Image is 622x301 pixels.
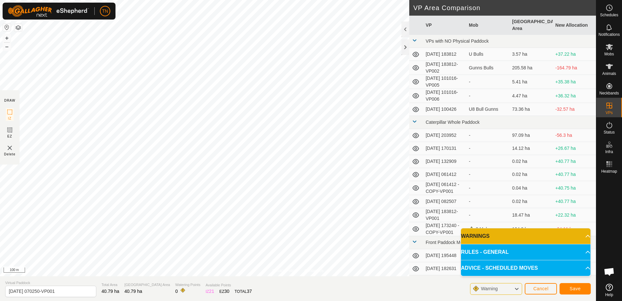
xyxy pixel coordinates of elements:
td: +35.38 ha [553,75,596,89]
th: New Allocation [553,16,596,35]
a: Contact Us [304,268,324,274]
td: [DATE] 132909 [423,155,466,168]
div: DRAW [4,98,15,103]
span: ADVICE - SCHEDULED MOVES [461,264,538,272]
td: [DATE] 182631 [423,262,466,275]
td: +26.67 ha [553,142,596,155]
span: 40.79 ha [125,289,142,294]
td: 0.04 ha [509,181,553,195]
span: Save [570,286,581,291]
div: 2 Mobs [469,226,507,233]
img: VP [6,144,14,152]
td: 0.02 ha [509,155,553,168]
div: Gunns Bulls [469,64,507,71]
div: - [469,185,507,192]
div: - [469,158,507,165]
td: +22.32 ha [553,208,596,222]
td: [DATE] 082507 [423,195,466,208]
td: 5.41 ha [509,75,553,89]
td: [DATE] 195448 [423,249,466,262]
button: + [3,34,11,42]
img: Gallagher Logo [8,5,89,17]
p-accordion-header: RULES - GENERAL [461,244,590,260]
td: -56.3 ha [553,129,596,142]
span: 30 [224,289,230,294]
div: U8 Bull Gunns [469,106,507,113]
td: [DATE] 203952 [423,129,466,142]
span: EZ [7,134,12,139]
div: - [469,198,507,205]
td: +40.77 ha [553,168,596,181]
td: 14.12 ha [509,142,553,155]
div: TOTAL [235,288,252,295]
td: -32.57 ha [553,103,596,116]
span: RULES - GENERAL [461,248,509,256]
p-accordion-header: WARNINGS [461,228,590,244]
button: Reset Map [3,23,11,31]
td: [DATE] 061412 [423,168,466,181]
td: +40.75 ha [553,181,596,195]
span: 40.79 ha [101,289,119,294]
span: VPs with NO Physical Paddock [426,38,489,44]
a: Privacy Policy [272,268,297,274]
h2: VP Area Comparison [413,4,596,12]
span: [GEOGRAPHIC_DATA] Area [125,282,170,288]
td: +40.77 ha [553,195,596,208]
td: 97.09 ha [509,129,553,142]
td: -164.79 ha [553,61,596,75]
div: - [469,145,507,152]
span: Infra [605,150,613,154]
th: [GEOGRAPHIC_DATA] Area [509,16,553,35]
span: 37 [247,289,252,294]
span: 0 [175,289,178,294]
td: [DATE] 100426 [423,103,466,116]
td: 205.58 ha [509,61,553,75]
div: - [469,212,507,219]
span: Notifications [599,33,620,36]
th: Mob [466,16,509,35]
span: Watering Points [175,282,200,288]
div: - [469,93,507,99]
span: Available Points [206,282,252,288]
span: Total Area [101,282,119,288]
td: 73.36 ha [509,103,553,116]
div: - [469,171,507,178]
td: [DATE] 170131 [423,142,466,155]
p-accordion-header: ADVICE - SCHEDULED MOVES [461,260,590,276]
span: TN [102,8,108,15]
div: - [469,132,507,139]
td: [DATE] 183812 [423,48,466,61]
td: [DATE] 061412 - COPY-VP001 [423,181,466,195]
td: [DATE] 183812-VP002 [423,61,466,75]
td: [DATE] 101016-VP006 [423,89,466,103]
span: Cancel [533,286,548,291]
span: Heatmap [601,169,617,173]
td: +36.32 ha [553,89,596,103]
div: U Bulls [469,51,507,58]
span: Help [605,293,613,297]
span: WARNINGS [461,232,490,240]
td: 0.02 ha [509,195,553,208]
div: EZ [219,288,229,295]
span: VPs [605,111,613,115]
td: 104.9 ha [509,222,553,236]
span: Virtual Paddock [5,280,96,286]
span: Schedules [600,13,618,17]
button: Map Layers [14,24,22,32]
td: 0.02 ha [509,168,553,181]
span: Neckbands [599,91,619,95]
a: Help [596,281,622,299]
button: – [3,43,11,50]
span: 21 [209,289,214,294]
td: +37.22 ha [553,48,596,61]
span: Delete [4,152,16,157]
td: -64.11 ha [553,222,596,236]
span: Animals [602,72,616,76]
td: [DATE] 183812-VP001 [423,208,466,222]
div: IZ [206,288,214,295]
div: Open chat [600,262,619,281]
button: Save [560,283,591,294]
span: Status [603,130,615,134]
td: [DATE] 173240 - COPY-VP001 [423,222,466,236]
button: Cancel [525,283,557,294]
